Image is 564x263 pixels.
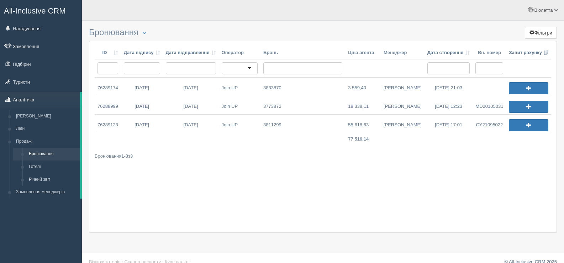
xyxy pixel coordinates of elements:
a: Бронювання [26,148,80,161]
a: [PERSON_NAME] [381,78,425,96]
a: 76288999 [95,96,121,114]
a: Join UP [219,96,260,114]
a: 3833870 [260,78,345,96]
a: 18 338,11 [345,96,381,114]
a: Ліди [13,122,80,135]
a: Дата підпису [124,49,160,56]
td: 77 516,14 [345,133,381,146]
a: 55 618,63 [345,115,381,133]
a: [DATE] 17:01 [425,115,473,133]
a: [DATE] 12:23 [425,96,473,114]
a: Річний звіт [26,173,80,186]
span: Віолетта [534,7,553,13]
th: Менеджер [381,47,425,59]
b: 3 [130,153,133,159]
a: 76289123 [95,115,121,133]
a: 3811299 [260,115,345,133]
a: [PERSON_NAME] [381,96,425,114]
a: All-Inclusive CRM [0,0,81,20]
a: [DATE] 21:03 [425,78,473,96]
a: [DATE] [121,78,163,96]
a: [DATE] [163,115,219,133]
a: [DATE] [121,96,163,114]
a: [PERSON_NAME] [13,110,80,123]
th: Бронь [260,47,345,59]
a: MD20105031 [473,96,506,114]
span: All-Inclusive CRM [4,6,66,15]
th: Ціна агента [345,47,381,59]
a: Запит рахунку [509,49,548,56]
div: Бронювання з [95,153,551,159]
a: [PERSON_NAME] [381,115,425,133]
b: 1-3 [121,153,128,159]
a: Готелі [26,161,80,173]
a: [DATE] [163,96,219,114]
a: 3773872 [260,96,345,114]
th: Вн. номер [473,47,506,59]
a: Дата створення [427,49,470,56]
a: Продажі [13,135,80,148]
a: 3 559,40 [345,78,380,96]
a: Join UP [219,115,260,133]
button: Фільтри [525,27,557,39]
a: [DATE] [163,78,219,96]
a: Замовлення менеджерів [13,186,80,199]
a: ID [97,49,118,56]
h3: Бронювання [89,28,557,37]
a: CY21095022 [473,115,506,133]
th: Оператор [219,47,260,59]
a: Дата відправлення [166,49,216,56]
a: 76289174 [95,78,121,96]
a: Join UP [219,78,259,96]
a: [DATE] [121,115,163,133]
